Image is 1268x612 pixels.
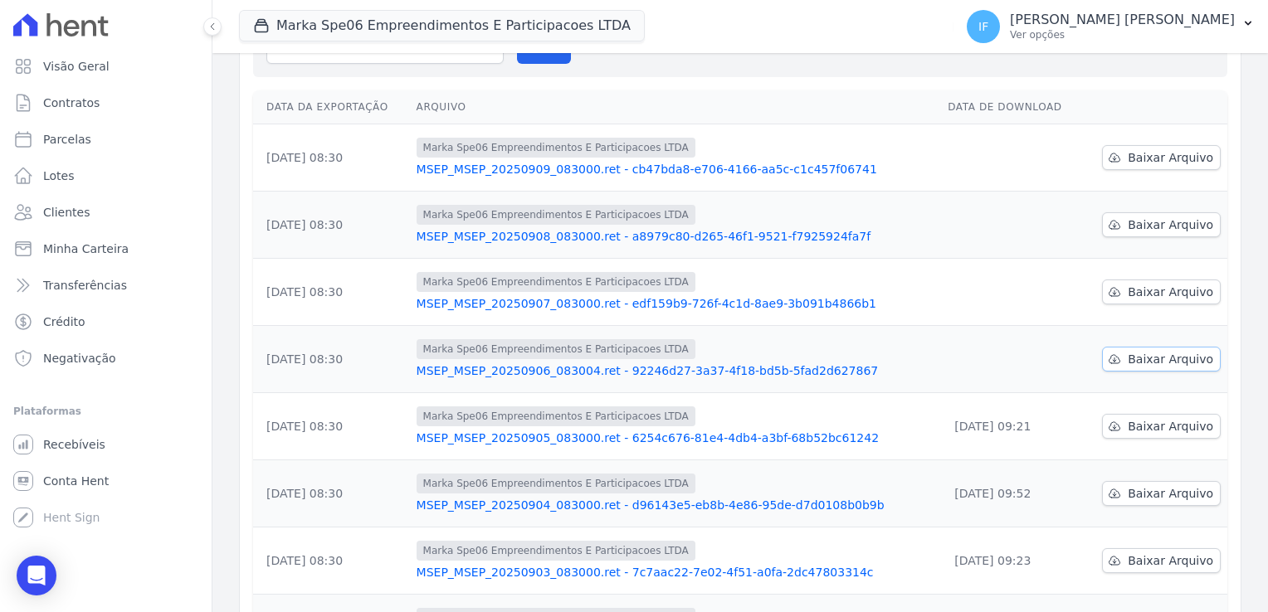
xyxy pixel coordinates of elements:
a: MSEP_MSEP_20250903_083000.ret - 7c7aac22-7e02-4f51-a0fa-2dc47803314c [417,564,935,580]
span: Baixar Arquivo [1128,485,1213,502]
button: Marka Spe06 Empreendimentos E Participacoes LTDA [239,10,645,41]
a: Baixar Arquivo [1102,347,1221,372]
a: MSEP_MSEP_20250906_083004.ret - 92246d27-3a37-4f18-bd5b-5fad2d627867 [417,362,935,379]
span: Clientes [43,204,90,221]
a: MSEP_MSEP_20250904_083000.ret - d96143e5-eb8b-4e86-95de-d7d0108b0b9b [417,497,935,513]
p: [PERSON_NAME] [PERSON_NAME] [1010,12,1235,28]
a: Contratos [7,86,205,119]
a: Baixar Arquivo [1102,145,1221,170]
td: [DATE] 08:30 [253,192,410,259]
td: [DATE] 08:30 [253,124,410,192]
span: Baixar Arquivo [1128,552,1213,569]
td: [DATE] 09:23 [941,527,1081,595]
span: Recebíveis [43,436,105,453]
a: Negativação [7,342,205,375]
span: Conta Hent [43,473,109,489]
a: MSEP_MSEP_20250905_083000.ret - 6254c676-81e4-4db4-a3bf-68b52bc61242 [417,430,935,446]
span: Marka Spe06 Empreendimentos E Participacoes LTDA [417,205,695,225]
a: MSEP_MSEP_20250909_083000.ret - cb47bda8-e706-4166-aa5c-c1c457f06741 [417,161,935,177]
div: Plataformas [13,401,198,421]
span: IF [978,21,988,32]
span: Baixar Arquivo [1128,149,1213,166]
a: Visão Geral [7,50,205,83]
td: [DATE] 08:30 [253,527,410,595]
a: Minha Carteira [7,232,205,265]
span: Baixar Arquivo [1128,418,1213,435]
span: Parcelas [43,131,91,148]
span: Marka Spe06 Empreendimentos E Participacoes LTDA [417,272,695,292]
a: Recebíveis [7,428,205,461]
span: Negativação [43,350,116,367]
a: Baixar Arquivo [1102,414,1221,439]
span: Minha Carteira [43,240,129,257]
div: Open Intercom Messenger [17,556,56,595]
span: Baixar Arquivo [1128,351,1213,367]
th: Data da Exportação [253,90,410,124]
td: [DATE] 08:30 [253,460,410,527]
a: Clientes [7,196,205,229]
span: Baixar Arquivo [1128,284,1213,300]
span: Contratos [43,95,100,111]
a: Baixar Arquivo [1102,212,1221,237]
th: Arquivo [410,90,942,124]
span: Marka Spe06 Empreendimentos E Participacoes LTDA [417,339,695,359]
span: Marka Spe06 Empreendimentos E Participacoes LTDA [417,406,695,426]
a: Lotes [7,159,205,192]
button: IF [PERSON_NAME] [PERSON_NAME] Ver opções [953,3,1268,50]
a: Baixar Arquivo [1102,279,1221,304]
span: Marka Spe06 Empreendimentos E Participacoes LTDA [417,138,695,158]
span: Crédito [43,313,85,330]
a: MSEP_MSEP_20250907_083000.ret - edf159b9-726f-4c1d-8ae9-3b091b4866b1 [417,295,935,312]
span: Lotes [43,168,75,184]
td: [DATE] 08:30 [253,259,410,326]
a: Parcelas [7,123,205,156]
span: Visão Geral [43,58,110,75]
td: [DATE] 09:52 [941,460,1081,527]
span: Baixar Arquivo [1128,216,1213,233]
a: Conta Hent [7,464,205,498]
td: [DATE] 08:30 [253,326,410,393]
span: Transferências [43,277,127,294]
td: [DATE] 09:21 [941,393,1081,460]
span: Marka Spe06 Empreendimentos E Participacoes LTDA [417,541,695,561]
a: Baixar Arquivo [1102,548,1221,573]
a: Crédito [7,305,205,338]
p: Ver opções [1010,28,1235,41]
a: MSEP_MSEP_20250908_083000.ret - a8979c80-d265-46f1-9521-f7925924fa7f [417,228,935,245]
td: [DATE] 08:30 [253,393,410,460]
th: Data de Download [941,90,1081,124]
a: Transferências [7,269,205,302]
span: Marka Spe06 Empreendimentos E Participacoes LTDA [417,474,695,493]
a: Baixar Arquivo [1102,481,1221,506]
